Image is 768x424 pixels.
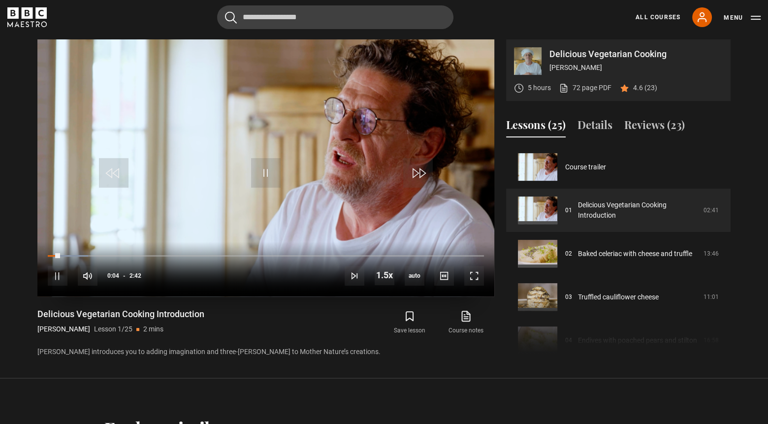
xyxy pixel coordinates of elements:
[578,292,659,302] a: Truffled cauliflower cheese
[549,63,723,73] p: [PERSON_NAME]
[464,266,484,286] button: Fullscreen
[405,266,424,286] span: auto
[549,50,723,59] p: Delicious Vegetarian Cooking
[382,308,438,337] button: Save lesson
[438,308,494,337] a: Course notes
[565,162,606,172] a: Course trailer
[225,11,237,24] button: Submit the search query
[578,200,698,221] a: Delicious Vegetarian Cooking Introduction
[434,266,454,286] button: Captions
[48,255,484,257] div: Progress Bar
[78,266,97,286] button: Mute
[624,117,685,137] button: Reviews (23)
[37,347,494,357] p: [PERSON_NAME] introduces you to adding imagination and three-[PERSON_NAME] to Mother Nature’s cre...
[107,267,119,285] span: 0:04
[345,266,364,286] button: Next Lesson
[375,265,394,285] button: Playback Rate
[143,324,163,334] p: 2 mins
[528,83,551,93] p: 5 hours
[37,39,494,296] video-js: Video Player
[559,83,611,93] a: 72 page PDF
[577,117,612,137] button: Details
[633,83,657,93] p: 4.6 (23)
[506,117,566,137] button: Lessons (25)
[405,266,424,286] div: Current quality: 720p
[37,324,90,334] p: [PERSON_NAME]
[94,324,132,334] p: Lesson 1/25
[123,272,126,279] span: -
[578,249,692,259] a: Baked celeriac with cheese and truffle
[217,5,453,29] input: Search
[129,267,141,285] span: 2:42
[724,13,761,23] button: Toggle navigation
[636,13,680,22] a: All Courses
[37,308,204,320] h1: Delicious Vegetarian Cooking Introduction
[48,266,67,286] button: Pause
[7,7,47,27] svg: BBC Maestro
